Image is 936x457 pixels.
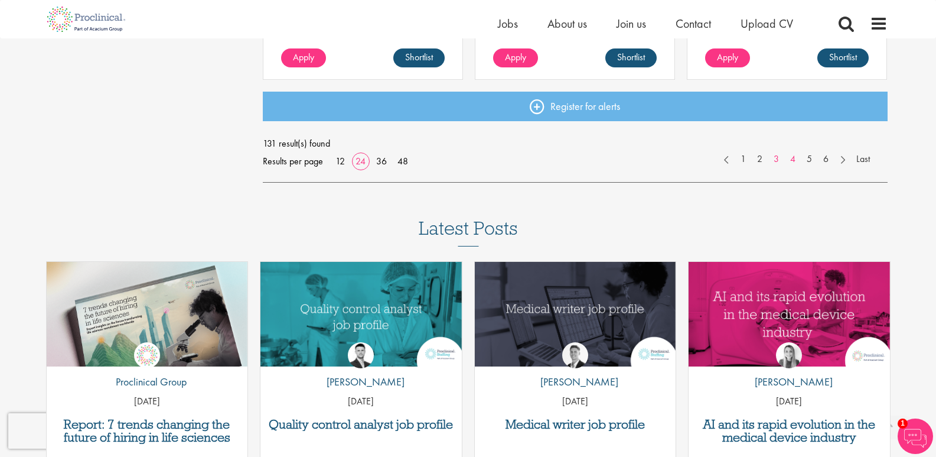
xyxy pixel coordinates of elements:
[689,395,890,409] p: [DATE]
[746,342,833,396] a: Hannah Burke [PERSON_NAME]
[260,262,462,367] a: Link to a post
[351,155,370,167] a: 24
[817,153,834,166] a: 6
[694,418,884,444] a: AI and its rapid evolution in the medical device industry
[393,48,445,67] a: Shortlist
[547,16,587,31] a: About us
[263,92,888,121] a: Register for alerts
[47,262,248,367] a: Link to a post
[498,16,518,31] a: Jobs
[107,374,187,390] p: Proclinical Group
[746,374,833,390] p: [PERSON_NAME]
[331,155,349,167] a: 12
[281,48,326,67] a: Apply
[393,155,412,167] a: 48
[898,419,933,454] img: Chatbot
[47,395,248,409] p: [DATE]
[531,374,618,390] p: [PERSON_NAME]
[605,48,657,67] a: Shortlist
[784,153,801,166] a: 4
[689,262,890,367] img: AI and Its Impact on the Medical Device Industry | Proclinical
[475,262,676,367] a: Link to a post
[817,48,869,67] a: Shortlist
[717,51,738,63] span: Apply
[293,51,314,63] span: Apply
[735,153,752,166] a: 1
[266,418,456,431] a: Quality control analyst job profile
[134,342,160,368] img: Proclinical Group
[741,16,793,31] a: Upload CV
[318,342,405,396] a: Joshua Godden [PERSON_NAME]
[676,16,711,31] a: Contact
[493,48,538,67] a: Apply
[768,153,785,166] a: 3
[850,153,876,166] a: Last
[260,262,462,367] img: quality control analyst job profile
[263,135,888,153] span: 131 result(s) found
[419,218,518,247] h3: Latest Posts
[475,262,676,367] img: Medical writer job profile
[348,342,374,368] img: Joshua Godden
[705,48,750,67] a: Apply
[318,374,405,390] p: [PERSON_NAME]
[107,342,187,396] a: Proclinical Group Proclinical Group
[751,153,768,166] a: 2
[475,395,676,409] p: [DATE]
[263,153,323,170] span: Results per page
[8,413,159,449] iframe: reCAPTCHA
[531,342,618,396] a: George Watson [PERSON_NAME]
[505,51,526,63] span: Apply
[801,153,818,166] a: 5
[898,419,908,429] span: 1
[689,262,890,367] a: Link to a post
[260,395,462,409] p: [DATE]
[372,155,391,167] a: 36
[617,16,646,31] a: Join us
[53,418,242,444] a: Report: 7 trends changing the future of hiring in life sciences
[481,418,670,431] a: Medical writer job profile
[47,262,248,375] img: Proclinical: Life sciences hiring trends report 2025
[776,342,802,368] img: Hannah Burke
[562,342,588,368] img: George Watson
